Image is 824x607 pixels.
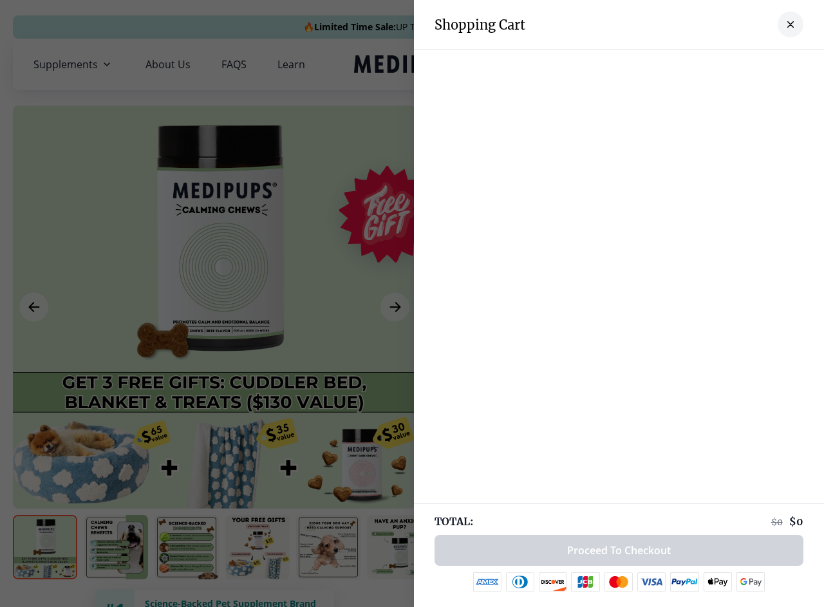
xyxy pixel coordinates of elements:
[789,515,803,528] span: $ 0
[506,572,534,592] img: diners-club
[435,514,473,528] span: TOTAL:
[435,17,525,33] h3: Shopping Cart
[604,572,633,592] img: mastercard
[771,516,783,528] span: $ 0
[778,12,803,37] button: close-cart
[571,572,600,592] img: jcb
[539,572,567,592] img: discover
[704,572,732,592] img: apple
[670,572,699,592] img: paypal
[736,572,765,592] img: google
[473,572,501,592] img: amex
[637,572,666,592] img: visa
